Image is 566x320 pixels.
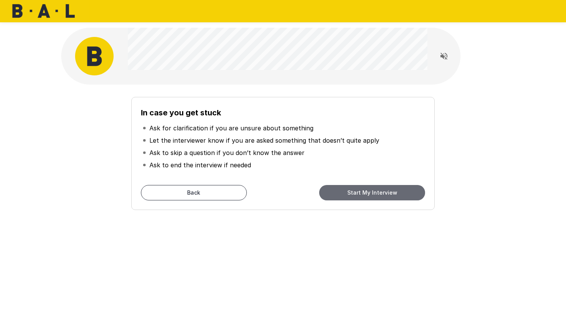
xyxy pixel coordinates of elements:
button: Start My Interview [319,185,425,200]
b: In case you get stuck [141,108,221,117]
p: Ask for clarification if you are unsure about something [149,123,313,133]
button: Back [141,185,247,200]
button: Read questions aloud [436,48,452,64]
img: bal_avatar.png [75,37,114,75]
p: Ask to end the interview if needed [149,160,251,170]
p: Ask to skip a question if you don’t know the answer [149,148,305,157]
p: Let the interviewer know if you are asked something that doesn’t quite apply [149,136,379,145]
